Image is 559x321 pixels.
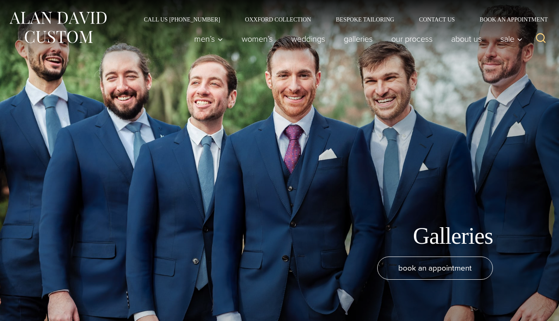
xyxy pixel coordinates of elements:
[282,31,335,47] a: weddings
[377,257,493,280] a: book an appointment
[131,17,233,22] a: Call Us [PHONE_NUMBER]
[194,35,223,43] span: Men’s
[324,17,407,22] a: Bespoke Tailoring
[382,31,442,47] a: Our Process
[467,17,551,22] a: Book an Appointment
[500,35,523,43] span: Sale
[413,222,493,250] h1: Galleries
[335,31,382,47] a: Galleries
[131,17,551,22] nav: Secondary Navigation
[233,17,324,22] a: Oxxford Collection
[398,262,472,274] span: book an appointment
[8,9,107,46] img: Alan David Custom
[185,31,527,47] nav: Primary Navigation
[531,29,551,49] button: View Search Form
[442,31,491,47] a: About Us
[407,17,467,22] a: Contact Us
[233,31,282,47] a: Women’s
